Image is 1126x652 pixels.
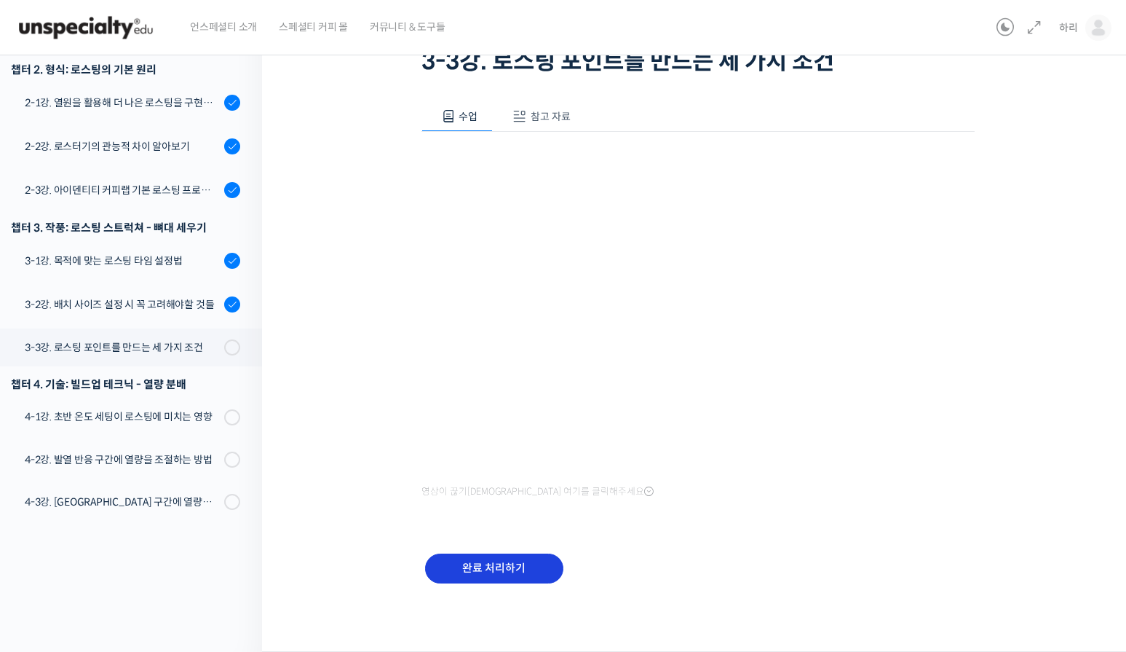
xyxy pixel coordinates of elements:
[11,374,240,394] div: 챕터 4. 기술: 빌드업 테크닉 - 열량 분배
[25,253,220,269] div: 3-1강. 목적에 맞는 로스팅 타임 설정법
[25,494,220,510] div: 4-3강. [GEOGRAPHIC_DATA] 구간에 열량을 조절하는 방법
[425,554,563,584] input: 완료 처리하기
[531,110,571,123] span: 참고 자료
[4,462,96,498] a: 홈
[25,452,220,468] div: 4-2강. 발열 반응 구간에 열량을 조절하는 방법
[25,138,220,154] div: 2-2강. 로스터기의 관능적 차이 알아보기
[11,60,240,79] div: 챕터 2. 형식: 로스팅의 기본 원리
[1059,21,1078,34] span: 하리
[133,484,151,496] span: 대화
[225,484,242,495] span: 설정
[421,47,975,75] h1: 3-3강. 로스팅 포인트를 만드는 세 가지 조건
[25,182,220,198] div: 2-3강. 아이덴티티 커피랩 기본 로스팅 프로파일 세팅
[46,484,55,495] span: 홈
[188,462,279,498] a: 설정
[96,462,188,498] a: 대화
[421,486,654,498] span: 영상이 끊기[DEMOGRAPHIC_DATA] 여기를 클릭해주세요
[11,218,240,237] div: 챕터 3. 작풍: 로스팅 스트럭쳐 - 뼈대 세우기
[25,95,220,111] div: 2-1강. 열원을 활용해 더 나은 로스팅을 구현하는 방법
[25,339,220,356] div: 3-3강. 로스팅 포인트를 만드는 세 가지 조건
[25,296,220,313] div: 3-2강. 배치 사이즈 설정 시 꼭 고려해야할 것들
[459,110,477,123] span: 수업
[25,409,220,425] div: 4-1강. 초반 온도 세팅이 로스팅에 미치는 영향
